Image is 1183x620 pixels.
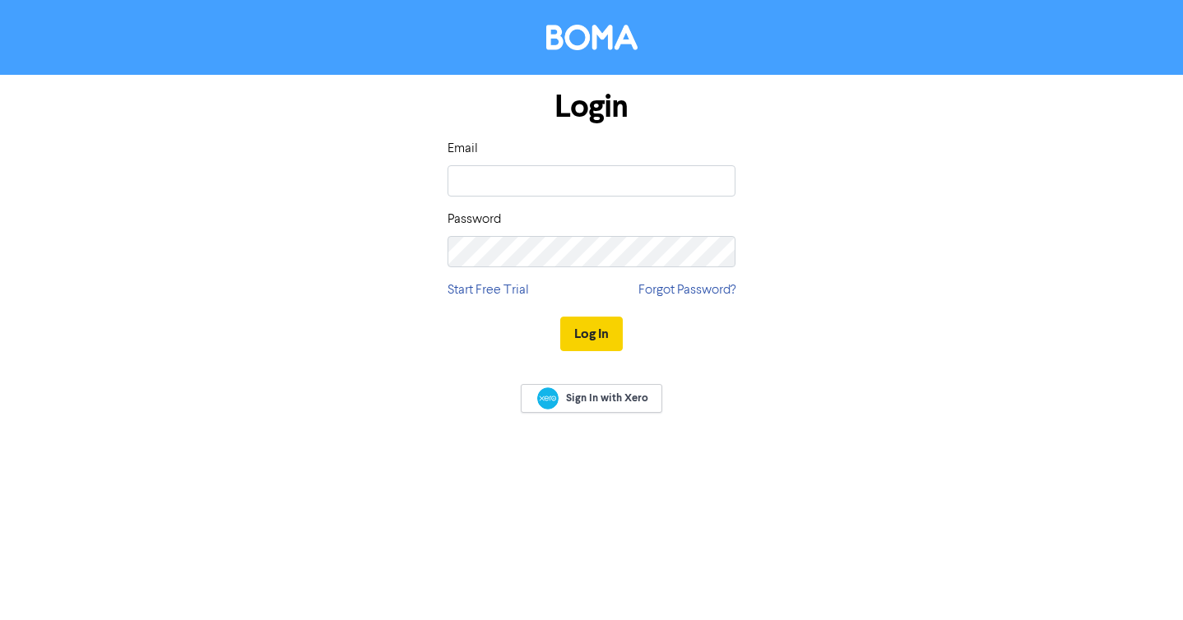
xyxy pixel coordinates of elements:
[566,391,648,405] span: Sign In with Xero
[448,210,501,229] label: Password
[448,88,735,126] h1: Login
[521,384,662,413] a: Sign In with Xero
[638,280,735,300] a: Forgot Password?
[448,280,529,300] a: Start Free Trial
[448,139,478,159] label: Email
[537,387,559,409] img: Xero logo
[560,317,623,351] button: Log In
[546,25,638,50] img: BOMA Logo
